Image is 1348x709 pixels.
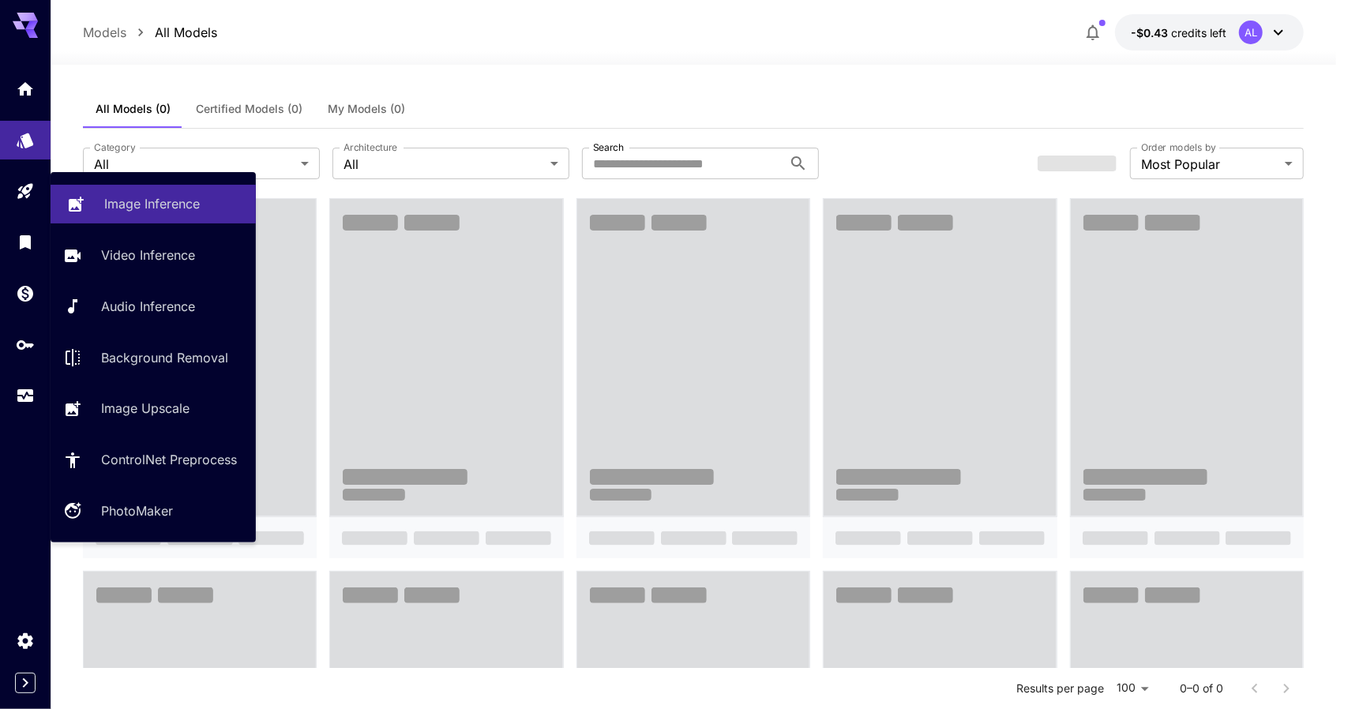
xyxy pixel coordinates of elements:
[83,23,126,42] p: Models
[1141,155,1279,174] span: Most Popular
[51,185,256,223] a: Image Inference
[1131,24,1226,41] div: -$0.42878
[16,232,35,252] div: Library
[16,335,35,354] div: API Keys
[51,287,256,326] a: Audio Inference
[101,450,237,469] p: ControlNet Preprocess
[101,501,173,520] p: PhotoMaker
[344,155,544,174] span: All
[16,182,35,201] div: Playground
[1180,681,1223,696] p: 0–0 of 0
[101,297,195,316] p: Audio Inference
[16,386,35,406] div: Usage
[51,441,256,479] a: ControlNet Preprocess
[94,141,136,154] label: Category
[51,492,256,531] a: PhotoMaker
[155,23,217,42] p: All Models
[1239,21,1263,44] div: AL
[593,141,624,154] label: Search
[101,348,228,367] p: Background Removal
[51,338,256,377] a: Background Removal
[83,23,217,42] nav: breadcrumb
[51,236,256,275] a: Video Inference
[344,141,397,154] label: Architecture
[16,130,35,150] div: Models
[51,389,256,428] a: Image Upscale
[1141,141,1216,154] label: Order models by
[16,283,35,303] div: Wallet
[16,74,35,94] div: Home
[1115,14,1304,51] button: -$0.42878
[16,631,35,651] div: Settings
[1110,677,1155,700] div: 100
[101,246,195,264] p: Video Inference
[1171,26,1226,39] span: credits left
[1131,26,1171,39] span: -$0.43
[15,673,36,693] button: Expand sidebar
[196,102,302,116] span: Certified Models (0)
[1016,681,1104,696] p: Results per page
[328,102,405,116] span: My Models (0)
[94,155,295,174] span: All
[96,102,171,116] span: All Models (0)
[101,399,190,418] p: Image Upscale
[104,194,200,213] p: Image Inference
